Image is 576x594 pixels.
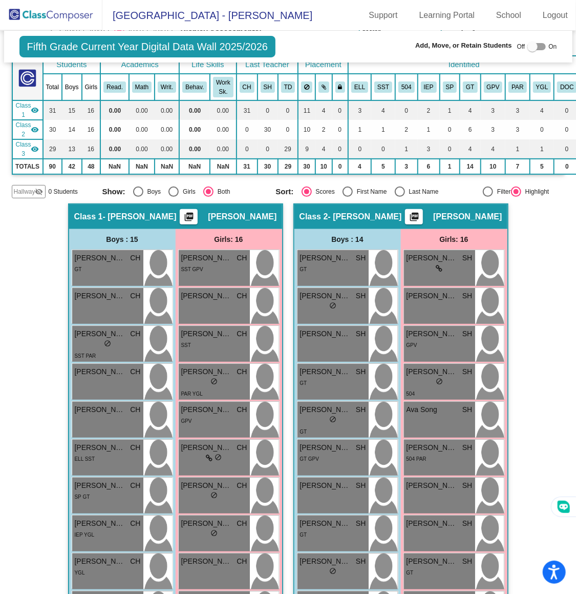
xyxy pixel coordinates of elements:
[418,100,440,120] td: 2
[129,120,155,139] td: 0.00
[356,291,366,301] span: SH
[130,404,140,415] span: CH
[407,570,414,576] span: GT
[361,7,406,24] a: Support
[371,100,395,120] td: 4
[535,7,576,24] a: Logout
[75,570,85,576] span: YGL
[462,404,472,415] span: SH
[440,74,460,100] th: Speech IEP
[332,159,349,174] td: 0
[328,212,402,222] span: - [PERSON_NAME]
[371,159,395,174] td: 5
[300,429,307,435] span: GT
[462,253,472,263] span: SH
[395,74,418,100] th: 504 Plan
[356,404,366,415] span: SH
[356,518,366,529] span: SH
[329,302,336,309] span: do_not_disturb_alt
[155,100,179,120] td: 0.00
[460,100,480,120] td: 4
[530,100,554,120] td: 4
[12,159,43,174] td: TOTALS
[356,480,366,491] span: SH
[237,518,247,529] span: CH
[181,442,232,453] span: [PERSON_NAME]
[332,120,349,139] td: 0
[75,291,126,301] span: [PERSON_NAME]
[440,159,460,174] td: 1
[300,329,351,339] span: [PERSON_NAME]
[462,556,472,567] span: SH
[75,329,126,339] span: [PERSON_NAME]
[348,139,371,159] td: 0
[104,340,111,347] span: do_not_disturb_alt
[82,74,101,100] th: Girls
[210,139,236,159] td: 0.00
[300,253,351,263] span: [PERSON_NAME]
[462,329,472,339] span: SH
[130,556,140,567] span: CH
[210,529,218,537] span: do_not_disturb_alt
[530,120,554,139] td: 0
[395,139,418,159] td: 1
[407,518,458,529] span: [PERSON_NAME]
[258,74,278,100] th: Stephanie Hernandez
[415,40,512,51] span: Add, Move, or Retain Students
[16,101,31,119] span: Class 1
[351,81,368,93] button: ELL
[143,187,161,196] div: Boys
[460,139,480,159] td: 4
[298,100,315,120] td: 11
[129,100,155,120] td: 0.00
[278,159,298,174] td: 29
[300,532,307,538] span: GT
[82,159,101,174] td: 48
[179,187,196,196] div: Girls
[75,442,126,453] span: [PERSON_NAME]
[100,120,129,139] td: 0.00
[407,366,458,377] span: [PERSON_NAME]
[237,74,258,100] th: Camilla Hartman
[348,120,371,139] td: 1
[237,159,258,174] td: 31
[179,159,210,174] td: NaN
[181,518,232,529] span: [PERSON_NAME]
[132,81,152,93] button: Math
[129,139,155,159] td: 0.00
[130,442,140,453] span: CH
[210,120,236,139] td: 0.00
[315,139,332,159] td: 4
[237,442,247,453] span: CH
[300,442,351,453] span: [PERSON_NAME]
[440,139,460,159] td: 0
[43,74,62,100] th: Total
[210,159,236,174] td: NaN
[100,139,129,159] td: 0.00
[300,518,351,529] span: [PERSON_NAME]
[14,187,35,196] span: Hallway
[82,100,101,120] td: 16
[298,74,315,100] th: Keep away students
[240,81,254,93] button: CH
[181,329,232,339] span: [PERSON_NAME]
[12,139,43,159] td: Talin Dikranian - Dikranian
[481,74,506,100] th: Good Parent Volunteer
[462,366,472,377] span: SH
[533,81,551,93] button: YGL
[300,291,351,301] span: [PERSON_NAME]
[356,329,366,339] span: SH
[418,159,440,174] td: 6
[102,187,125,196] span: Show:
[484,81,503,93] button: GPV
[31,145,39,153] mat-icon: visibility
[75,404,126,415] span: [PERSON_NAME]
[62,139,82,159] td: 13
[278,74,298,100] th: Talin Dikranian
[405,187,439,196] div: Last Name
[103,212,177,222] span: - [PERSON_NAME]
[258,139,278,159] td: 0
[418,74,440,100] th: Individualized Education Plan
[62,120,82,139] td: 14
[102,7,312,24] span: [GEOGRAPHIC_DATA] - [PERSON_NAME]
